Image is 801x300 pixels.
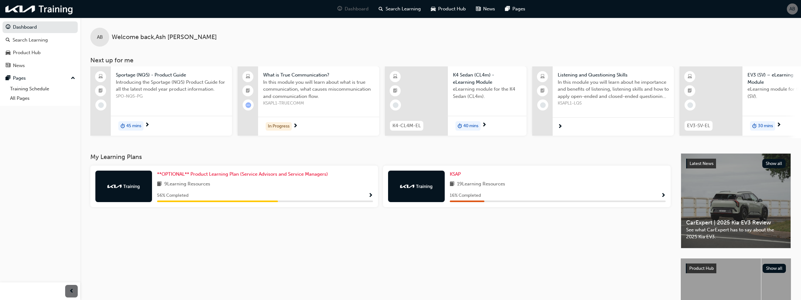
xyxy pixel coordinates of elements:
a: Dashboard [3,21,78,33]
span: next-icon [145,122,149,128]
span: learningRecordVerb_NONE-icon [687,102,693,108]
span: news-icon [476,5,481,13]
div: Search Learning [13,37,48,44]
span: booktick-icon [99,87,103,95]
span: AB [789,5,795,13]
span: book-icon [157,180,162,188]
span: eLearning module for the K4 Sedan (CL4m). [453,86,522,100]
span: In this module you will learn about what is true communication, what causes miscommunication and ... [263,79,374,100]
span: laptop-icon [540,73,545,81]
span: SPO-NQ5-PG [116,93,227,100]
span: 30 mins [758,122,773,130]
span: booktick-icon [688,87,692,95]
span: 40 mins [463,122,478,130]
a: Search Learning [3,34,78,46]
span: learningRecordVerb_ATTEMPT-icon [245,102,251,108]
a: guage-iconDashboard [332,3,374,15]
a: Latest NewsShow allCarExpert | 2025 Kia EV3 ReviewSee what CarExpert has to say about the 2025 Ki... [681,153,791,248]
span: pages-icon [6,76,10,81]
a: **OPTIONAL** Product Learning Plan (Service Advisors and Service Managers) [157,171,330,178]
span: car-icon [431,5,436,13]
button: Show Progress [368,192,373,200]
span: K4-CL4M-EL [392,122,421,129]
span: 16 % Completed [450,192,481,199]
span: See what CarExpert has to say about the 2025 Kia EV3. [686,226,786,241]
a: Latest NewsShow all [686,159,786,169]
span: Sportage (NQ5) - Product Guide [116,71,227,79]
span: Introducing the Sportage (NQ5) Product Guide for all the latest model year product information. [116,79,227,93]
span: K4 Sedan (CL4m) - eLearning Module [453,71,522,86]
a: Training Schedule [8,84,78,94]
span: AB [97,34,103,41]
span: next-icon [776,122,781,128]
span: Latest News [690,161,714,166]
a: KSAP [450,171,463,178]
span: KSAPL1-LQS [558,100,669,107]
button: Pages [3,72,78,84]
span: Show Progress [368,193,373,199]
span: next-icon [293,123,298,129]
span: Dashboard [345,5,369,13]
span: 56 % Completed [157,192,189,199]
span: duration-icon [458,122,462,130]
a: kia-training [3,3,76,15]
div: Product Hub [13,49,41,56]
a: All Pages [8,93,78,103]
span: Product Hub [438,5,466,13]
span: learningRecordVerb_NONE-icon [98,102,104,108]
span: search-icon [379,5,383,13]
button: AB [787,3,798,14]
span: What is True Communication? [263,71,374,79]
h3: Next up for me [80,57,801,64]
span: duration-icon [752,122,757,130]
span: search-icon [6,37,10,43]
span: book-icon [450,180,454,188]
a: car-iconProduct Hub [426,3,471,15]
span: Pages [512,5,525,13]
a: Product Hub [3,47,78,59]
button: Show all [762,159,786,168]
span: pages-icon [505,5,510,13]
a: K4-CL4M-ELK4 Sedan (CL4m) - eLearning ModuleeLearning module for the K4 Sedan (CL4m).duration-ico... [385,66,527,136]
span: up-icon [71,74,75,82]
span: booktick-icon [246,87,250,95]
span: prev-icon [69,287,74,295]
img: kia-training [399,183,434,190]
span: **OPTIONAL** Product Learning Plan (Service Advisors and Service Managers) [157,171,328,177]
span: In this module you will learn about he importance and benefits of listening, listening skills and... [558,79,669,100]
span: EV3-SV-EL [687,122,710,129]
span: guage-icon [6,25,10,30]
span: Product Hub [689,266,714,271]
span: news-icon [6,63,10,69]
img: kia-training [106,183,141,190]
a: News [3,60,78,71]
a: Sportage (NQ5) - Product GuideIntroducing the Sportage (NQ5) Product Guide for all the latest mod... [90,66,232,136]
span: CarExpert | 2025 Kia EV3 Review [686,219,786,226]
button: DashboardSearch LearningProduct HubNews [3,20,78,72]
a: What is True Communication?In this module you will learn about what is true communication, what c... [238,66,379,136]
span: Show Progress [661,193,666,199]
a: pages-iconPages [500,3,530,15]
span: Search Learning [386,5,421,13]
span: 45 mins [126,122,141,130]
a: Product HubShow all [686,263,786,274]
span: car-icon [6,50,10,56]
span: learningResourceType_ELEARNING-icon [393,73,398,81]
span: 9 Learning Resources [164,180,210,188]
a: Listening and Questioning SkillsIn this module you will learn about he importance and benefits of... [532,66,674,136]
a: news-iconNews [471,3,500,15]
span: KSAPL1-TRUECOMM [263,100,374,107]
span: learningRecordVerb_NONE-icon [393,102,398,108]
span: booktick-icon [540,87,545,95]
div: News [13,62,25,69]
span: duration-icon [121,122,125,130]
span: laptop-icon [246,73,250,81]
span: guage-icon [337,5,342,13]
span: KSAP [450,171,461,177]
span: learningResourceType_ELEARNING-icon [688,73,692,81]
span: next-icon [482,122,487,128]
div: Pages [13,75,26,82]
span: News [483,5,495,13]
span: Listening and Questioning Skills [558,71,669,79]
